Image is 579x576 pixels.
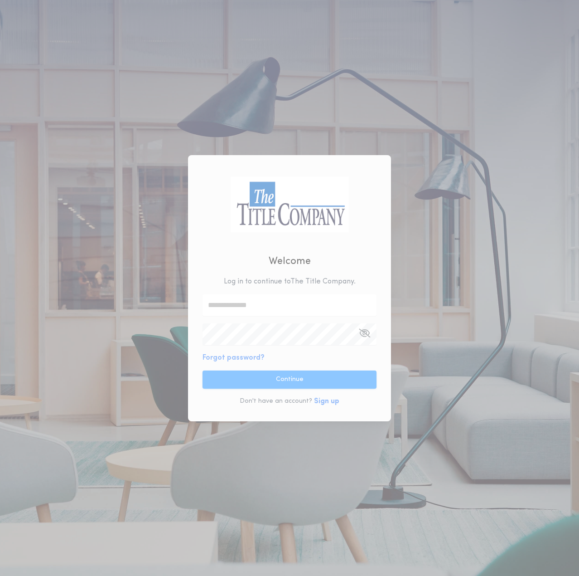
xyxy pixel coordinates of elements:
[240,397,312,406] p: Don't have an account?
[224,276,356,287] p: Log in to continue to The Title Company .
[269,254,311,269] h2: Welcome
[314,396,339,407] button: Sign up
[203,352,265,363] button: Forgot password?
[203,371,376,389] button: Continue
[230,176,349,232] img: logo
